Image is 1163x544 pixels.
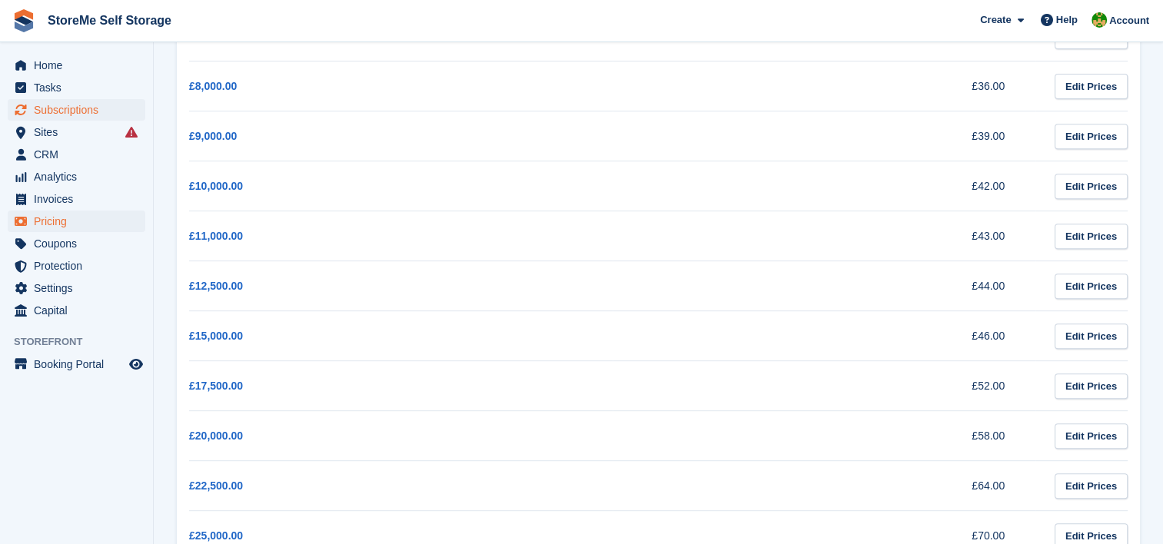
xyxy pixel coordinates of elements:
a: Edit Prices [1055,423,1128,449]
td: £64.00 [613,461,1036,511]
span: Create [980,12,1011,28]
img: stora-icon-8386f47178a22dfd0bd8f6a31ec36ba5ce8667c1dd55bd0f319d3a0aa187defe.svg [12,9,35,32]
span: Tasks [34,77,126,98]
a: menu [8,77,145,98]
a: Edit Prices [1055,373,1128,399]
td: £36.00 [613,61,1036,111]
span: Coupons [34,233,126,254]
a: Preview store [127,355,145,373]
a: menu [8,121,145,143]
span: Booking Portal [34,353,126,375]
td: £58.00 [613,411,1036,461]
a: Edit Prices [1055,274,1128,299]
a: menu [8,233,145,254]
a: £10,000.00 [189,180,243,192]
i: Smart entry sync failures have occurred [125,126,138,138]
span: CRM [34,144,126,165]
a: Edit Prices [1055,174,1128,199]
span: Storefront [14,334,153,350]
a: menu [8,55,145,76]
span: Sites [34,121,126,143]
span: Pricing [34,211,126,232]
a: menu [8,300,145,321]
td: £44.00 [613,261,1036,311]
a: Edit Prices [1055,224,1128,249]
span: Invoices [34,188,126,210]
td: £39.00 [613,111,1036,161]
span: Protection [34,255,126,277]
a: Edit Prices [1055,323,1128,349]
img: StorMe [1092,12,1107,28]
a: £15,000.00 [189,330,243,342]
td: £43.00 [613,211,1036,261]
span: Home [34,55,126,76]
a: menu [8,188,145,210]
span: Analytics [34,166,126,187]
a: £22,500.00 [189,479,243,492]
span: Account [1109,13,1149,28]
a: menu [8,166,145,187]
a: £20,000.00 [189,430,243,442]
a: £9,000.00 [189,130,237,142]
a: StoreMe Self Storage [42,8,178,33]
a: Edit Prices [1055,74,1128,99]
a: menu [8,353,145,375]
a: menu [8,211,145,232]
a: menu [8,277,145,299]
span: Capital [34,300,126,321]
a: Edit Prices [1055,124,1128,149]
a: £17,500.00 [189,380,243,392]
a: menu [8,99,145,121]
span: Subscriptions [34,99,126,121]
a: £12,500.00 [189,280,243,292]
a: menu [8,255,145,277]
a: Edit Prices [1055,473,1128,499]
span: Help [1056,12,1078,28]
span: Settings [34,277,126,299]
td: £52.00 [613,361,1036,411]
a: menu [8,144,145,165]
td: £46.00 [613,311,1036,361]
td: £42.00 [613,161,1036,211]
a: £8,000.00 [189,80,237,92]
a: £25,000.00 [189,529,243,542]
a: £11,000.00 [189,230,243,242]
